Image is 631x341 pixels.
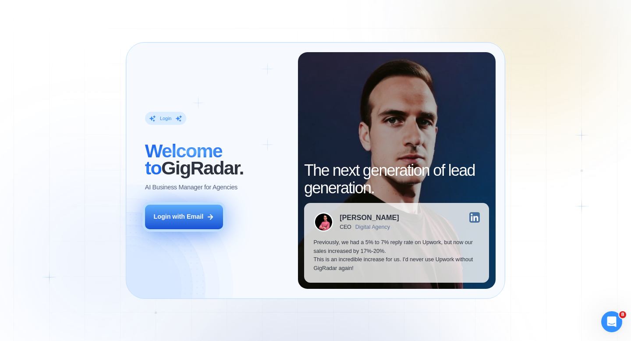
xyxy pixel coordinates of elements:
[145,140,222,179] span: Welcome to
[340,224,351,230] div: CEO
[355,224,390,230] div: Digital Agency
[314,238,480,273] p: Previously, we had a 5% to 7% reply rate on Upwork, but now our sales increased by 17%-20%. This ...
[304,162,489,196] h2: The next generation of lead generation.
[619,311,626,318] span: 8
[145,142,288,177] h2: ‍ GigRadar.
[601,311,622,332] iframe: Intercom live chat
[160,115,171,121] div: Login
[145,183,238,192] p: AI Business Manager for Agencies
[145,205,223,229] button: Login with Email
[340,214,399,221] div: [PERSON_NAME]
[153,213,203,221] div: Login with Email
